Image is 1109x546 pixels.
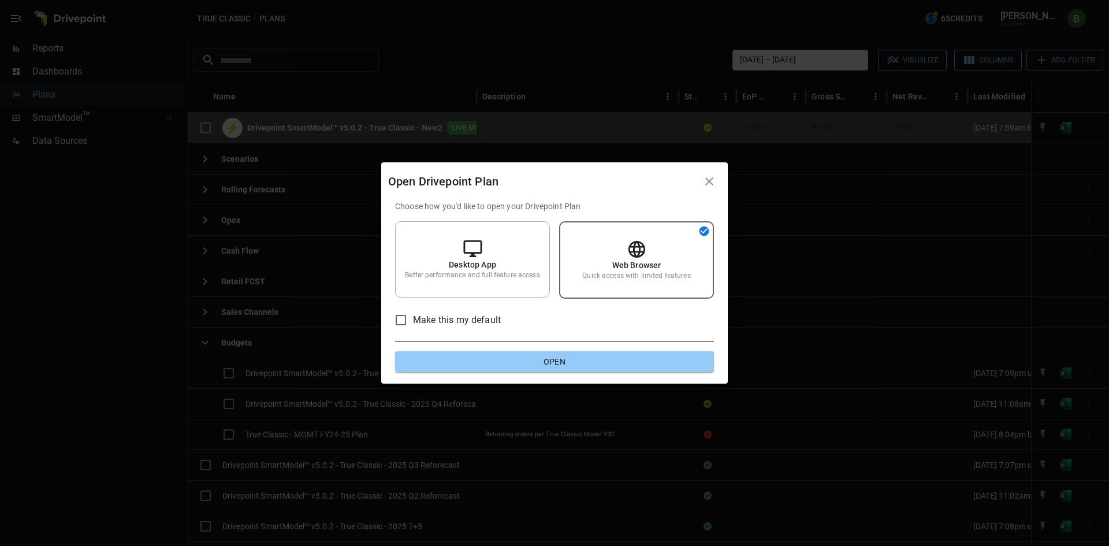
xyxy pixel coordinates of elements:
[388,172,698,191] div: Open Drivepoint Plan
[395,351,714,372] button: Open
[413,313,501,327] span: Make this my default
[582,271,690,281] p: Quick access with limited features
[405,270,539,280] p: Better performance and full feature access
[395,200,714,212] p: Choose how you'd like to open your Drivepoint Plan
[612,259,661,271] p: Web Browser
[449,259,496,270] p: Desktop App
